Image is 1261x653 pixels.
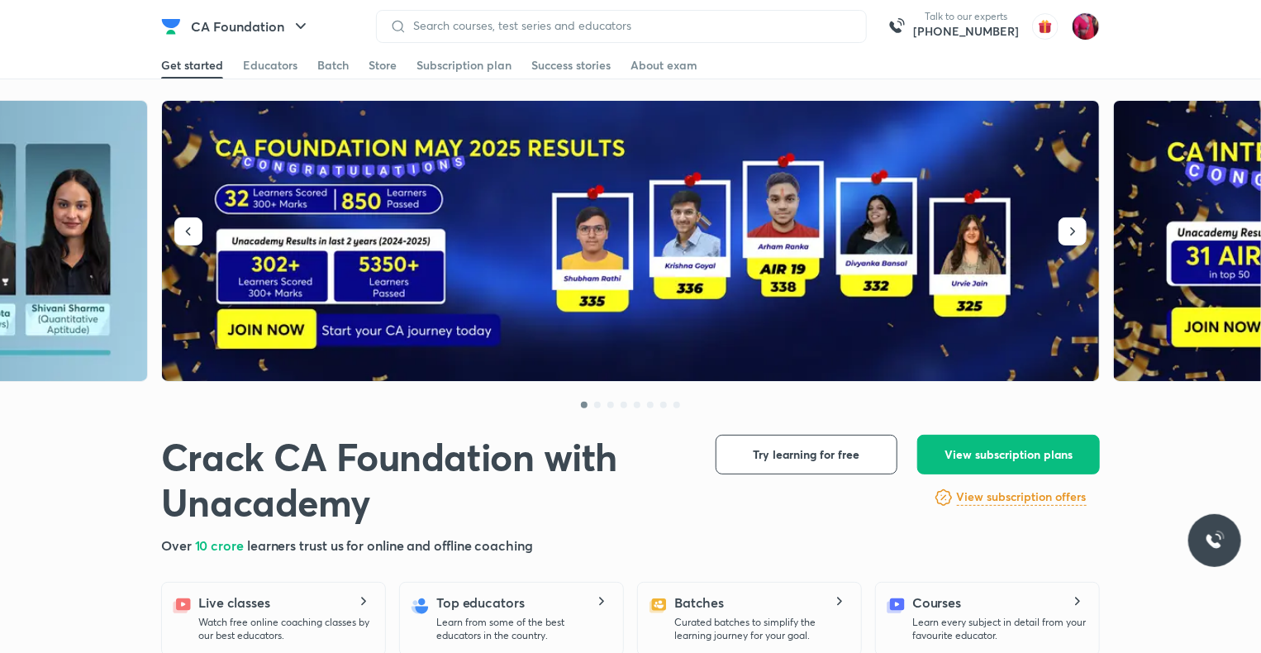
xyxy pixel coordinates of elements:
h5: Batches [674,593,724,612]
a: Educators [243,52,297,79]
a: [PHONE_NUMBER] [913,23,1019,40]
img: Company Logo [161,17,181,36]
span: View subscription plans [945,446,1073,463]
a: Success stories [531,52,611,79]
span: Try learning for free [754,446,860,463]
img: call-us [880,10,913,43]
span: learners trust us for online and offline coaching [247,536,533,554]
div: Subscription plan [416,57,512,74]
a: Subscription plan [416,52,512,79]
img: Anushka Gupta [1072,12,1100,41]
button: CA Foundation [181,10,321,43]
h5: Live classes [198,593,270,612]
a: View subscription offers [957,488,1087,508]
h6: View subscription offers [957,489,1087,506]
span: Over [161,536,195,554]
a: Batch [317,52,349,79]
div: Success stories [531,57,611,74]
p: Learn from some of the best educators in the country. [436,616,610,642]
span: 10 crore [195,536,247,554]
div: About exam [630,57,697,74]
button: Try learning for free [716,435,897,474]
img: ttu [1205,531,1225,551]
div: Store [369,57,397,74]
p: Learn every subject in detail from your favourite educator. [912,616,1086,642]
h5: Top educators [436,593,525,612]
div: Get started [161,57,223,74]
a: Get started [161,52,223,79]
h1: Crack CA Foundation with Unacademy [161,435,689,526]
input: Search courses, test series and educators [407,19,853,32]
p: Curated batches to simplify the learning journey for your goal. [674,616,848,642]
div: Batch [317,57,349,74]
p: Watch free online coaching classes by our best educators. [198,616,372,642]
button: View subscription plans [917,435,1100,474]
a: Store [369,52,397,79]
h5: Courses [912,593,961,612]
a: About exam [630,52,697,79]
p: Talk to our experts [913,10,1019,23]
img: avatar [1032,13,1059,40]
div: Educators [243,57,297,74]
